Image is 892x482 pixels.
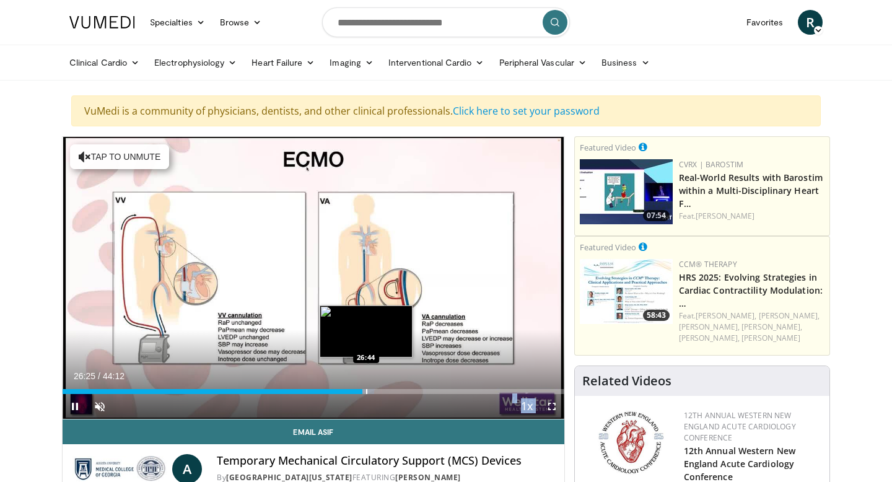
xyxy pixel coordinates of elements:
[63,137,564,419] video-js: Video Player
[643,310,670,321] span: 58:43
[515,394,540,419] button: Playback Rate
[322,7,570,37] input: Search topics, interventions
[741,322,802,332] a: [PERSON_NAME],
[381,50,492,75] a: Interventional Cardio
[492,50,594,75] a: Peripheral Vascular
[580,142,636,153] small: Featured Video
[798,10,823,35] a: R
[71,95,821,126] div: VuMedi is a community of physicians, dentists, and other clinical professionals.
[679,172,823,209] a: Real-World Results with Barostim within a Multi-Disciplinary Heart F…
[63,389,564,394] div: Progress Bar
[679,211,824,222] div: Feat.
[103,371,125,381] span: 44:12
[594,50,657,75] a: Business
[580,159,673,224] a: 07:54
[684,410,796,443] a: 12th Annual Western New England Acute Cardiology Conference
[63,394,87,419] button: Pause
[739,10,790,35] a: Favorites
[580,242,636,253] small: Featured Video
[98,371,100,381] span: /
[540,394,564,419] button: Fullscreen
[212,10,269,35] a: Browse
[63,419,564,444] a: Email Asif
[582,374,671,388] h4: Related Videos
[696,211,754,221] a: [PERSON_NAME]
[217,454,554,468] h4: Temporary Mechanical Circulatory Support (MCS) Devices
[580,259,673,324] a: 58:43
[322,50,381,75] a: Imaging
[74,371,95,381] span: 26:25
[142,10,212,35] a: Specialties
[69,16,135,28] img: VuMedi Logo
[759,310,820,321] a: [PERSON_NAME],
[696,310,756,321] a: [PERSON_NAME],
[70,144,169,169] button: Tap to unmute
[62,50,147,75] a: Clinical Cardio
[453,104,600,118] a: Click here to set your password
[679,271,823,309] a: HRS 2025: Evolving Strategies in Cardiac Contractility Modulation: …
[679,310,824,344] div: Feat.
[679,333,740,343] a: [PERSON_NAME],
[147,50,244,75] a: Electrophysiology
[679,322,740,332] a: [PERSON_NAME],
[244,50,322,75] a: Heart Failure
[87,394,112,419] button: Unmute
[741,333,800,343] a: [PERSON_NAME]
[643,210,670,221] span: 07:54
[679,259,737,269] a: CCM® Therapy
[320,305,413,357] img: image.jpeg
[597,410,665,475] img: 0954f259-7907-4053-a817-32a96463ecc8.png.150x105_q85_autocrop_double_scale_upscale_version-0.2.png
[580,259,673,324] img: 3f694bbe-f46e-4e2a-ab7b-fff0935bbb6c.150x105_q85_crop-smart_upscale.jpg
[679,159,744,170] a: CVRx | Barostim
[580,159,673,224] img: d6bcd5d9-0712-4576-a4e4-b34173a4dc7b.150x105_q85_crop-smart_upscale.jpg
